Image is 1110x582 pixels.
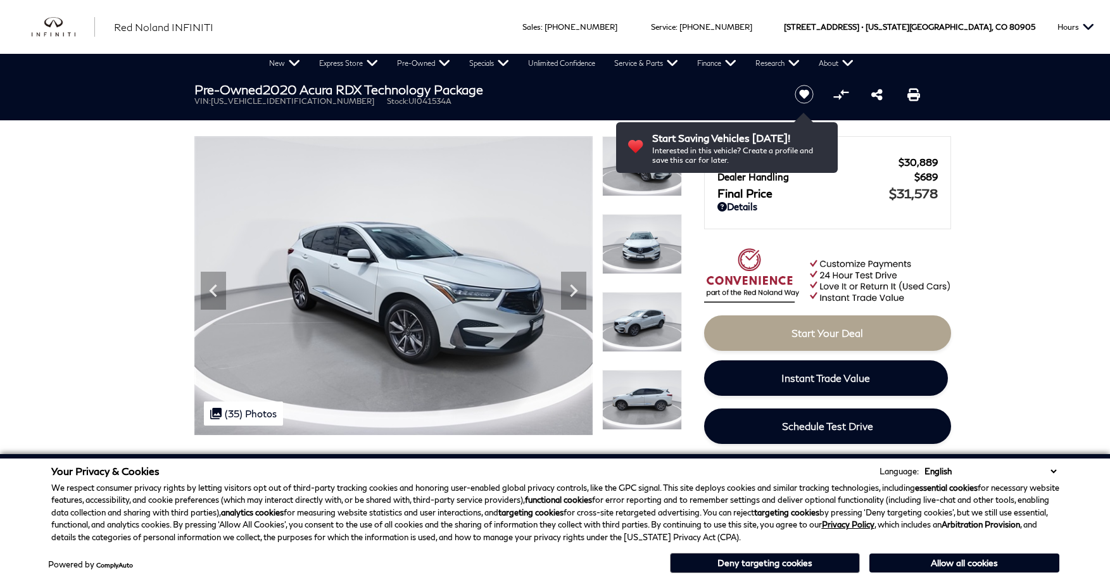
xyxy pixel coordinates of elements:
img: Used 2020 Platinum White Pearl Acura Technology Package image 2 [602,136,682,196]
a: ComplyAuto [96,561,133,569]
strong: analytics cookies [221,507,284,517]
span: VIN: [194,96,211,106]
span: Sales [522,22,541,32]
a: Specials [460,54,519,73]
a: Service & Parts [605,54,688,73]
a: Pre-Owned [388,54,460,73]
strong: Pre-Owned [194,82,263,97]
a: Print this Pre-Owned 2020 Acura RDX Technology Package [907,87,920,102]
a: [STREET_ADDRESS] • [US_STATE][GEOGRAPHIC_DATA], CO 80905 [784,22,1035,32]
a: About [809,54,863,73]
img: Used 2020 Platinum White Pearl Acura Technology Package image 2 [194,136,593,435]
span: : [676,22,678,32]
span: $30,889 [899,156,938,168]
strong: Arbitration Provision [942,519,1020,529]
strong: functional cookies [525,495,592,505]
h1: 2020 Acura RDX Technology Package [194,82,774,96]
a: Start Your Deal [704,315,951,351]
a: Final Price $31,578 [717,186,938,201]
button: Compare vehicle [831,85,850,104]
strong: targeting cookies [498,507,564,517]
a: New [260,54,310,73]
div: Previous [201,272,226,310]
a: Unlimited Confidence [519,54,605,73]
span: Red Noland Price [717,156,899,168]
div: Next [561,272,586,310]
a: Research [746,54,809,73]
div: Language: [880,467,919,476]
img: Used 2020 Platinum White Pearl Acura Technology Package image 3 [602,214,682,274]
span: Red Noland INFINITI [114,21,213,33]
select: Language Select [921,465,1059,478]
span: $31,578 [889,186,938,201]
span: UI041534A [408,96,451,106]
div: (35) Photos [204,402,283,426]
a: [PHONE_NUMBER] [679,22,752,32]
img: INFINITI [32,17,95,37]
button: Save vehicle [790,84,818,104]
a: Privacy Policy [822,519,874,529]
a: infiniti [32,17,95,37]
a: Dealer Handling $689 [717,171,938,182]
a: Finance [688,54,746,73]
strong: targeting cookies [754,507,819,517]
a: Instant Trade Value [704,360,948,396]
img: Used 2020 Platinum White Pearl Acura Technology Package image 4 [602,292,682,352]
a: Red Noland INFINITI [114,20,213,35]
a: Red Noland Price $30,889 [717,156,938,168]
span: Instant Trade Value [781,372,870,384]
span: Dealer Handling [717,171,914,182]
button: Allow all cookies [869,554,1059,573]
a: [PHONE_NUMBER] [545,22,617,32]
a: Share this Pre-Owned 2020 Acura RDX Technology Package [871,87,883,102]
nav: Main Navigation [260,54,863,73]
span: Stock: [387,96,408,106]
span: Service [651,22,676,32]
p: We respect consumer privacy rights by letting visitors opt out of third-party tracking cookies an... [51,482,1059,544]
button: Deny targeting cookies [670,553,860,573]
span: : [541,22,543,32]
a: Express Store [310,54,388,73]
div: Powered by [48,560,133,569]
strong: essential cookies [915,483,978,493]
a: Schedule Test Drive [704,408,951,444]
span: $689 [914,171,938,182]
span: Your Privacy & Cookies [51,465,160,477]
span: Start Your Deal [792,327,863,339]
span: Schedule Test Drive [782,420,873,432]
a: Details [717,201,938,212]
img: Used 2020 Platinum White Pearl Acura Technology Package image 5 [602,370,682,430]
span: Final Price [717,186,889,200]
span: [US_VEHICLE_IDENTIFICATION_NUMBER] [211,96,374,106]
